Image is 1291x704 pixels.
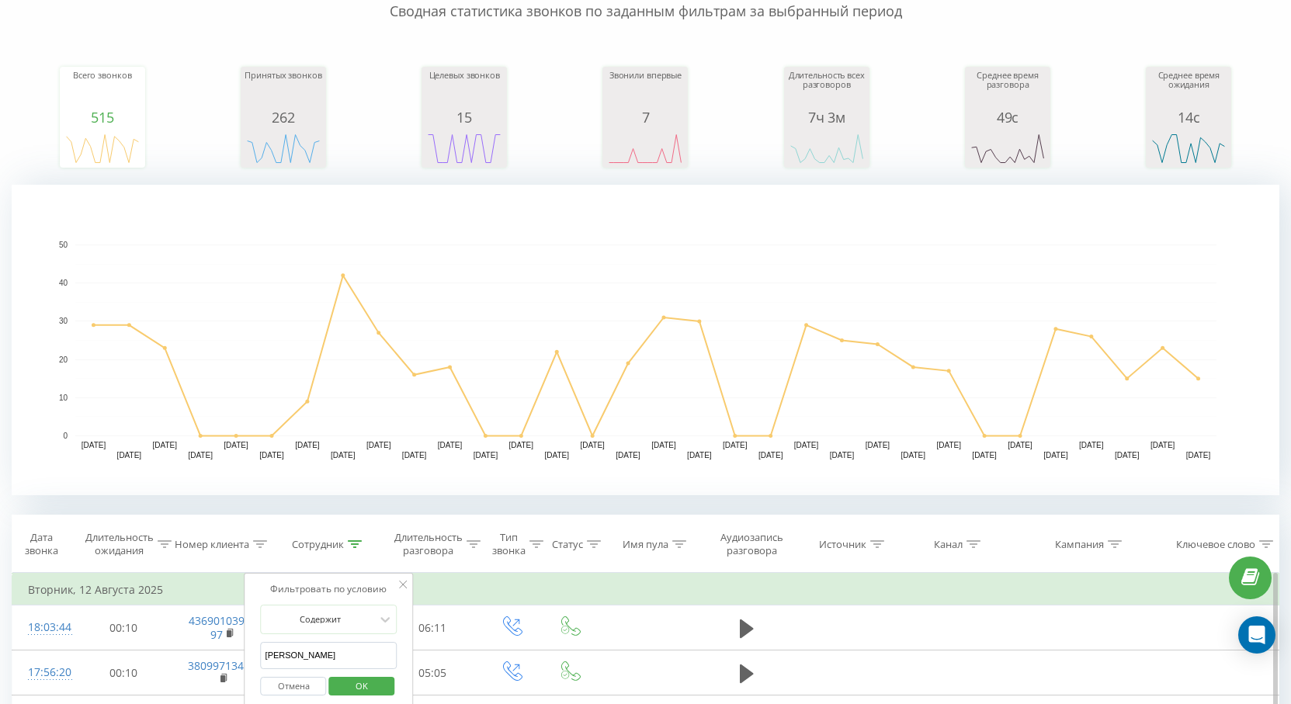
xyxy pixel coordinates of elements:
div: Целевых звонков [425,71,503,109]
td: 00:10 [75,605,172,650]
div: 49с [969,109,1046,125]
a: 380997134121 [188,658,262,673]
div: Фильтровать по условию [261,581,397,597]
svg: A chart. [969,125,1046,172]
div: Принятых звонков [245,71,322,109]
text: 30 [59,317,68,326]
text: 20 [59,355,68,364]
text: [DATE] [1186,451,1211,460]
button: OK [328,677,394,696]
text: [DATE] [580,441,605,449]
text: [DATE] [509,441,534,449]
text: [DATE] [544,451,569,460]
td: 00:10 [75,650,172,695]
text: 50 [59,241,68,249]
text: [DATE] [331,451,356,460]
button: Отмена [261,677,327,696]
text: [DATE] [1008,441,1032,449]
text: [DATE] [1043,451,1068,460]
div: Имя пула [623,538,668,551]
div: Всего звонков [64,71,141,109]
div: Среднее время ожидания [1150,71,1227,109]
div: Длительность всех разговоров [788,71,866,109]
text: [DATE] [830,451,855,460]
a: 4369010391597 [189,613,257,642]
svg: A chart. [12,185,1279,495]
div: 15 [425,109,503,125]
div: Сотрудник [292,538,344,551]
text: [DATE] [82,441,106,449]
td: 06:11 [383,605,481,650]
div: 17:56:20 [28,657,59,688]
text: [DATE] [972,451,997,460]
div: 515 [64,109,141,125]
text: [DATE] [402,451,427,460]
svg: A chart. [245,125,322,172]
span: OK [340,674,383,698]
text: [DATE] [117,451,142,460]
text: [DATE] [651,441,676,449]
div: Ключевое слово [1176,538,1255,551]
div: Тип звонка [492,531,526,557]
text: [DATE] [723,441,748,449]
div: 14с [1150,109,1227,125]
div: Статус [552,538,583,551]
text: [DATE] [616,451,640,460]
td: 05:05 [383,650,481,695]
text: [DATE] [936,441,961,449]
text: 10 [59,394,68,402]
text: [DATE] [224,441,248,449]
div: Среднее время разговора [969,71,1046,109]
div: 7ч 3м [788,109,866,125]
div: Канал [934,538,963,551]
div: Кампания [1055,538,1104,551]
div: Длительность разговора [394,531,463,557]
text: [DATE] [758,451,783,460]
svg: A chart. [425,125,503,172]
text: [DATE] [474,451,498,460]
input: Введите значение [261,642,397,669]
div: Open Intercom Messenger [1238,616,1275,654]
div: 18:03:44 [28,612,59,643]
div: Длительность ожидания [85,531,154,557]
div: 7 [606,109,684,125]
div: Источник [819,538,866,551]
text: [DATE] [259,451,284,460]
text: [DATE] [794,441,819,449]
text: 0 [63,432,68,440]
text: [DATE] [1079,441,1104,449]
text: 40 [59,279,68,287]
text: [DATE] [1150,441,1175,449]
text: [DATE] [901,451,926,460]
text: [DATE] [153,441,178,449]
text: [DATE] [687,451,712,460]
div: Дата звонка [12,531,71,557]
svg: A chart. [788,125,866,172]
div: Номер клиента [175,538,249,551]
div: Аудиозапись разговора [714,531,790,557]
text: [DATE] [188,451,213,460]
text: [DATE] [366,441,391,449]
div: Звонили впервые [606,71,684,109]
svg: A chart. [1150,125,1227,172]
svg: A chart. [64,125,141,172]
text: [DATE] [866,441,890,449]
div: 262 [245,109,322,125]
text: [DATE] [438,441,463,449]
svg: A chart. [606,125,684,172]
text: [DATE] [295,441,320,449]
td: Вторник, 12 Августа 2025 [12,574,1279,605]
text: [DATE] [1115,451,1140,460]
